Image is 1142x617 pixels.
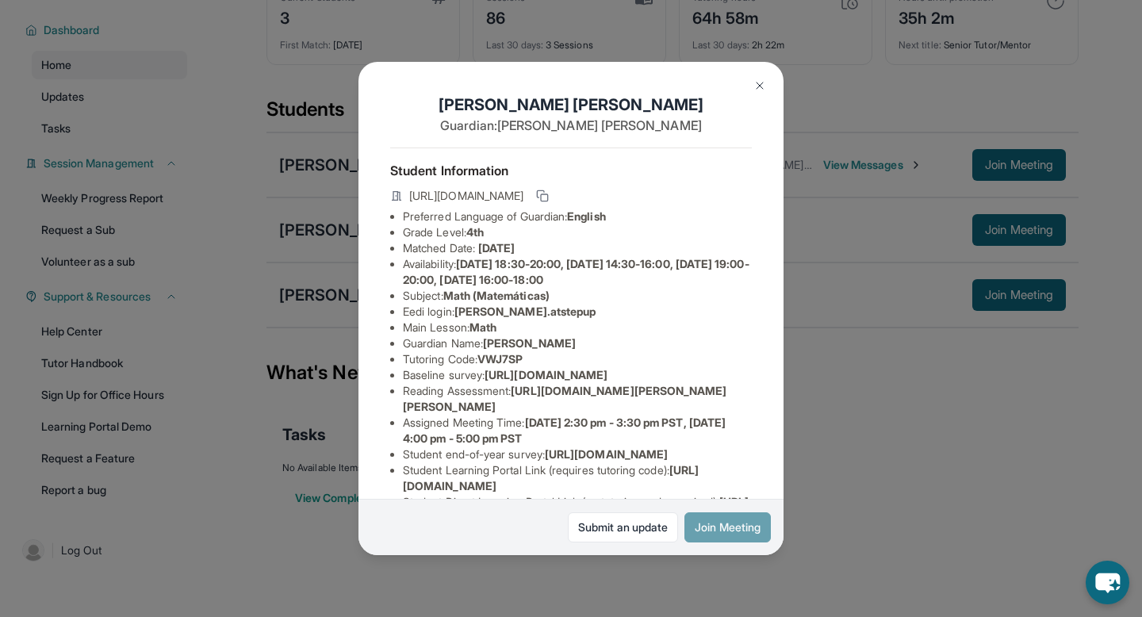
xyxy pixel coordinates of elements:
[403,383,752,415] li: Reading Assessment :
[403,415,752,446] li: Assigned Meeting Time :
[753,79,766,92] img: Close Icon
[567,209,606,223] span: English
[483,336,576,350] span: [PERSON_NAME]
[403,494,752,526] li: Student Direct Learning Portal Link (no tutoring code required) :
[478,241,515,255] span: [DATE]
[390,161,752,180] h4: Student Information
[403,209,752,224] li: Preferred Language of Guardian:
[1086,561,1129,604] button: chat-button
[403,351,752,367] li: Tutoring Code :
[390,116,752,135] p: Guardian: [PERSON_NAME] [PERSON_NAME]
[403,257,749,286] span: [DATE] 18:30-20:00, [DATE] 14:30-16:00, [DATE] 19:00-20:00, [DATE] 16:00-18:00
[390,94,752,116] h1: [PERSON_NAME] [PERSON_NAME]
[403,416,726,445] span: [DATE] 2:30 pm - 3:30 pm PST, [DATE] 4:00 pm - 5:00 pm PST
[454,305,596,318] span: [PERSON_NAME].atstepup
[403,446,752,462] li: Student end-of-year survey :
[409,188,523,204] span: [URL][DOMAIN_NAME]
[684,512,771,542] button: Join Meeting
[443,289,550,302] span: Math (Matemáticas)
[477,352,523,366] span: VWJ7SP
[403,288,752,304] li: Subject :
[533,186,552,205] button: Copy link
[466,225,484,239] span: 4th
[403,304,752,320] li: Eedi login :
[403,320,752,335] li: Main Lesson :
[568,512,678,542] a: Submit an update
[403,256,752,288] li: Availability:
[403,367,752,383] li: Baseline survey :
[485,368,607,381] span: [URL][DOMAIN_NAME]
[403,240,752,256] li: Matched Date:
[403,335,752,351] li: Guardian Name :
[545,447,668,461] span: [URL][DOMAIN_NAME]
[403,384,727,413] span: [URL][DOMAIN_NAME][PERSON_NAME][PERSON_NAME]
[469,320,496,334] span: Math
[403,224,752,240] li: Grade Level:
[403,462,752,494] li: Student Learning Portal Link (requires tutoring code) :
